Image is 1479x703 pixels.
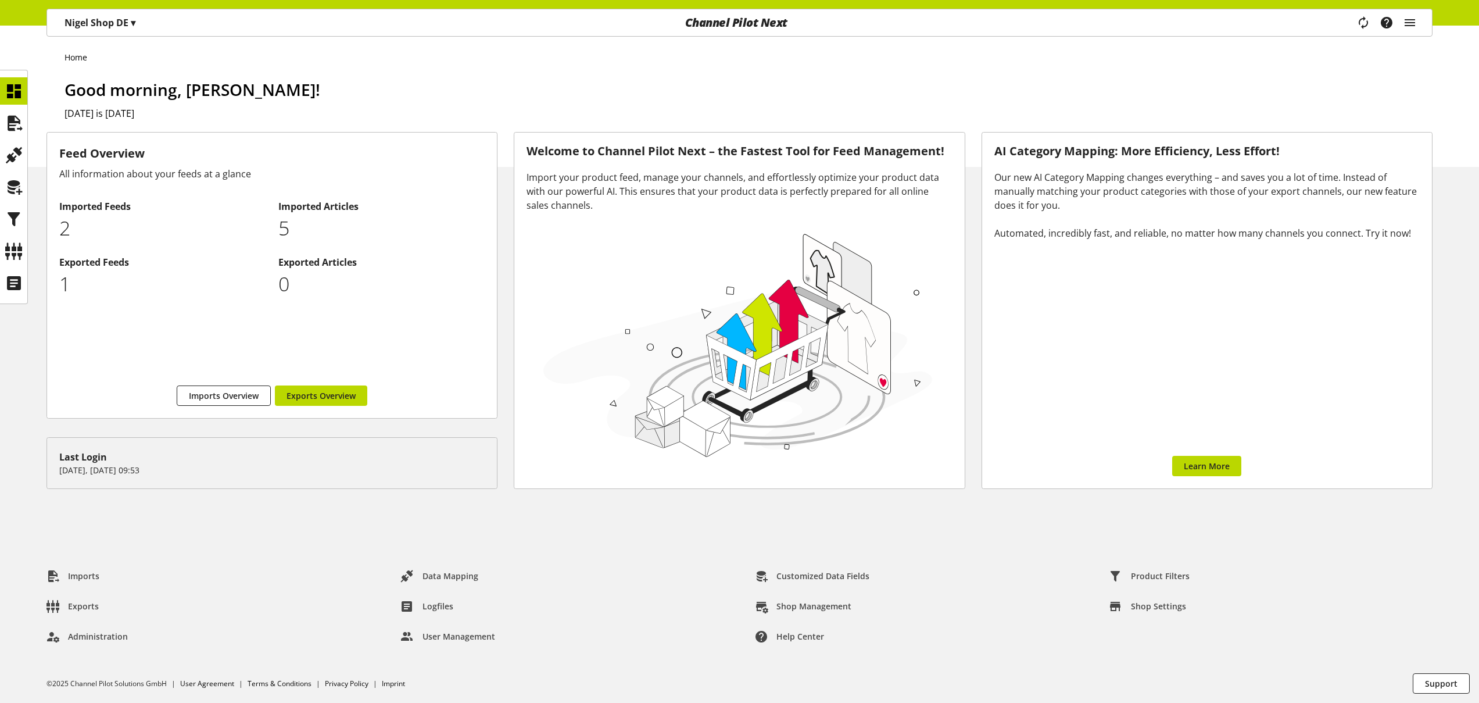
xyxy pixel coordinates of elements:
h2: Imported Articles [278,199,485,213]
h3: Welcome to Channel Pilot Next – the Fastest Tool for Feed Management! [527,145,952,158]
a: User Agreement [180,679,234,688]
li: ©2025 Channel Pilot Solutions GmbH [46,679,180,689]
span: Support [1425,677,1457,690]
a: Customized Data Fields [746,566,879,587]
a: Privacy Policy [325,679,368,688]
span: Administration [68,630,128,643]
nav: main navigation [46,9,1433,37]
p: 0 [278,269,485,299]
h2: Imported Feeds [59,199,266,213]
button: Support [1413,673,1470,694]
p: 1 [59,269,266,299]
span: Logfiles [422,600,453,612]
span: Imports [68,570,99,582]
span: Imports Overview [189,390,259,402]
a: Imprint [382,679,405,688]
a: Imports Overview [177,386,271,406]
a: Exports [37,596,108,617]
span: Product Filters [1131,570,1190,582]
span: User Management [422,630,495,643]
p: [DATE], [DATE] 09:53 [59,464,485,476]
span: Shop Management [776,600,851,612]
span: Good morning, [PERSON_NAME]! [65,78,320,101]
span: ▾ [131,16,135,29]
span: Data Mapping [422,570,478,582]
a: Shop Settings [1100,596,1195,617]
a: Terms & Conditions [248,679,311,688]
span: Learn More [1184,460,1230,472]
div: Our new AI Category Mapping changes everything – and saves you a lot of time. Instead of manually... [994,170,1420,240]
span: Customized Data Fields [776,570,869,582]
div: Import your product feed, manage your channels, and effortlessly optimize your product data with ... [527,170,952,212]
h3: Feed Overview [59,145,485,162]
h2: Exported Articles [278,255,485,269]
a: Logfiles [392,596,463,617]
span: Exports Overview [287,390,356,402]
div: All information about your feeds at a glance [59,167,485,181]
a: Imports [37,566,109,587]
a: Help center [746,626,833,647]
p: 2 [59,213,266,243]
h2: Exported Feeds [59,255,266,269]
p: Nigel Shop DE [65,16,135,30]
a: Shop Management [746,596,861,617]
span: Shop Settings [1131,600,1186,612]
a: User Management [392,626,504,647]
a: Administration [37,626,137,647]
div: Last Login [59,450,485,464]
span: Exports [68,600,99,612]
h3: AI Category Mapping: More Efficiency, Less Effort! [994,145,1420,158]
a: Learn More [1172,456,1241,476]
img: 78e1b9dcff1e8392d83655fcfc870417.svg [538,227,937,462]
a: Data Mapping [392,566,488,587]
a: Exports Overview [275,386,367,406]
p: 5 [278,213,485,243]
span: Help center [776,630,824,643]
h2: [DATE] is [DATE] [65,106,1433,120]
a: Product Filters [1100,566,1199,587]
